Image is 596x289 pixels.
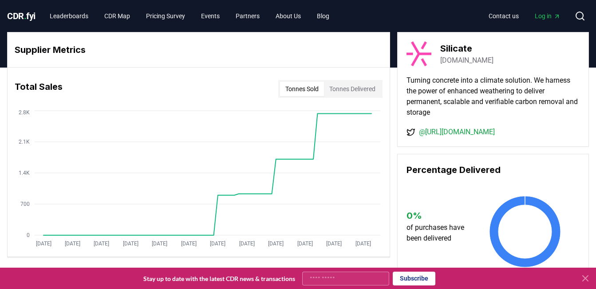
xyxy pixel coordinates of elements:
span: . [24,11,27,21]
tspan: [DATE] [355,241,371,247]
a: Events [194,8,227,24]
h3: Silicate [440,42,493,55]
tspan: [DATE] [239,241,255,247]
tspan: [DATE] [210,241,225,247]
nav: Main [43,8,336,24]
tspan: [DATE] [94,241,109,247]
span: Log in [535,12,560,20]
button: Tonnes Sold [280,82,324,96]
span: CDR fyi [7,11,36,21]
a: About Us [268,8,308,24]
a: Blog [310,8,336,24]
tspan: [DATE] [36,241,51,247]
a: Partners [229,8,267,24]
h3: Percentage Delivered [407,163,580,177]
a: Pricing Survey [139,8,192,24]
a: Log in [528,8,568,24]
h3: Total Sales [15,80,63,98]
a: CDR.fyi [7,10,36,22]
tspan: [DATE] [297,241,313,247]
img: Silicate-logo [407,41,431,66]
tspan: 700 [20,201,30,207]
nav: Main [482,8,568,24]
tspan: [DATE] [152,241,167,247]
tspan: [DATE] [123,241,138,247]
h3: Supplier Metrics [15,43,383,56]
tspan: 0 [27,232,30,238]
a: @[URL][DOMAIN_NAME] [419,127,495,137]
a: Leaderboards [43,8,95,24]
p: Turning concrete into a climate solution. We harness the power of enhanced weathering to deliver ... [407,75,580,118]
tspan: [DATE] [268,241,284,247]
tspan: 1.4K [19,170,30,176]
tspan: [DATE] [65,241,80,247]
a: CDR Map [97,8,137,24]
tspan: 2.1K [19,139,30,145]
button: Tonnes Delivered [324,82,381,96]
a: Contact us [482,8,526,24]
tspan: 2.8K [19,109,30,116]
a: [DOMAIN_NAME] [440,55,493,66]
tspan: [DATE] [326,241,342,247]
tspan: [DATE] [181,241,197,247]
p: of purchases have been delivered [407,222,472,244]
h3: 0 % [407,209,472,222]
